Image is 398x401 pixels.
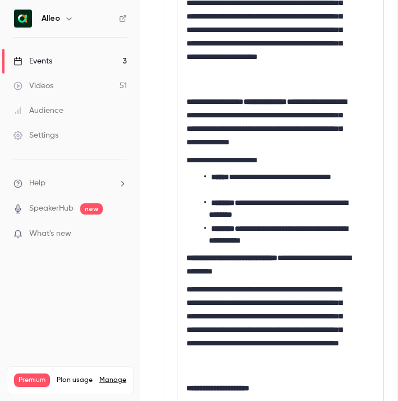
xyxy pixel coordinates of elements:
div: Videos [13,80,53,92]
img: Alleo [14,10,32,28]
span: new [80,203,103,215]
h6: Alleo [42,13,60,24]
li: help-dropdown-opener [13,177,127,189]
div: Audience [13,105,63,116]
span: Plan usage [57,376,93,385]
span: Help [29,177,45,189]
div: Settings [13,130,58,141]
span: Premium [14,373,50,387]
div: Events [13,56,52,67]
a: Manage [99,376,126,385]
span: What's new [29,228,71,240]
a: SpeakerHub [29,203,74,215]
